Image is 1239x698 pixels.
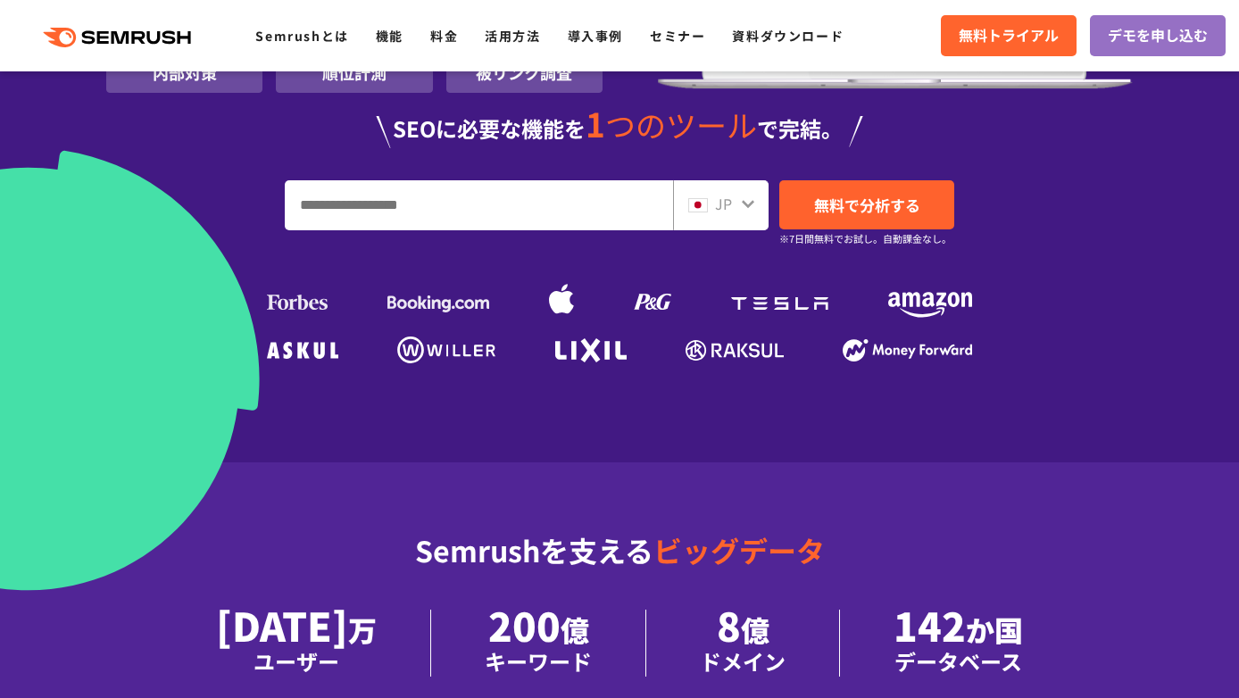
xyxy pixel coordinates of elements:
li: 8 [646,610,840,677]
div: キーワード [485,645,592,677]
div: データベース [894,645,1023,677]
span: 1 [586,99,605,147]
span: か国 [966,609,1023,650]
span: 無料トライアル [959,24,1059,47]
a: セミナー [650,27,705,45]
a: 料金 [430,27,458,45]
a: 無料トライアル [941,15,1077,56]
span: で完結。 [757,112,843,144]
li: 内部対策 [106,53,262,93]
small: ※7日間無料でお試し。自動課金なし。 [779,230,952,247]
span: ビッグデータ [653,529,825,570]
a: 活用方法 [485,27,540,45]
div: SEOに必要な機能を [106,107,1133,148]
span: 無料で分析する [814,194,920,216]
input: URL、キーワードを入力してください [286,181,672,229]
a: 資料ダウンロード [732,27,844,45]
li: 142 [840,610,1077,677]
a: 導入事例 [568,27,623,45]
span: 億 [741,609,769,650]
a: Semrushとは [255,27,348,45]
a: デモを申し込む [1090,15,1226,56]
li: 200 [431,610,646,677]
span: 億 [561,609,589,650]
li: 順位計測 [276,53,432,93]
span: デモを申し込む [1108,24,1208,47]
span: JP [715,193,732,214]
a: 無料で分析する [779,180,954,229]
span: つのツール [605,103,757,146]
a: 機能 [376,27,403,45]
div: Semrushを支える [106,519,1133,610]
div: ドメイン [700,645,786,677]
